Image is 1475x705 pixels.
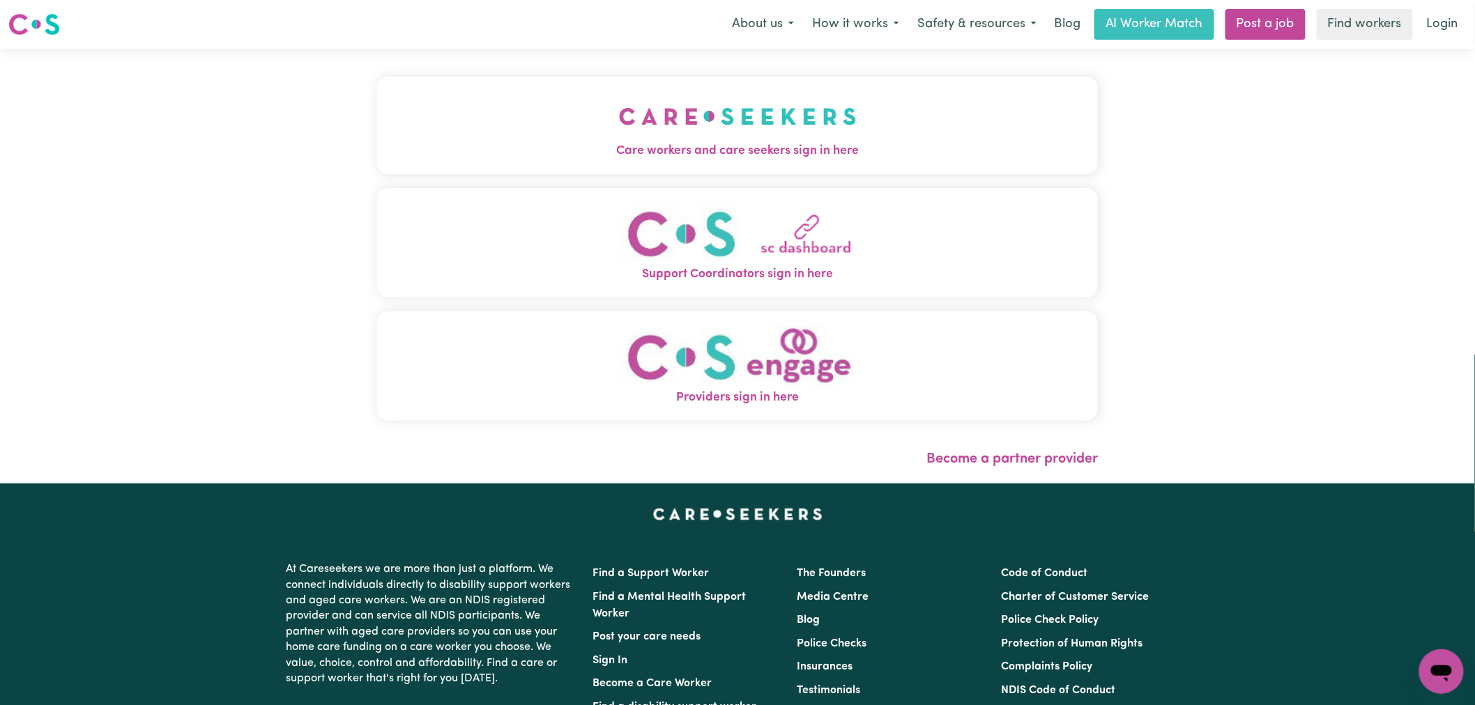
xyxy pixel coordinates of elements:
[797,614,820,626] a: Blog
[908,10,1046,39] button: Safety & resources
[377,188,1098,297] button: Support Coordinators sign in here
[1419,649,1464,694] iframe: Button to launch messaging window
[1094,9,1214,40] a: AI Worker Match
[377,77,1098,174] button: Care workers and care seekers sign in here
[723,10,803,39] button: About us
[377,142,1098,160] span: Care workers and care seekers sign in here
[653,509,823,520] a: Careseekers home page
[797,685,860,696] a: Testimonials
[286,556,576,692] p: At Careseekers we are more than just a platform. We connect individuals directly to disability su...
[1002,661,1093,672] a: Complaints Policy
[797,661,853,672] a: Insurances
[1317,9,1413,40] a: Find workers
[593,631,701,642] a: Post your care needs
[1225,9,1306,40] a: Post a job
[593,591,746,619] a: Find a Mental Health Support Worker
[593,678,712,689] a: Become a Care Worker
[1002,614,1099,626] a: Police Check Policy
[8,8,60,40] a: Careseekers logo
[803,10,908,39] button: How it works
[1002,568,1088,579] a: Code of Conduct
[377,389,1098,407] span: Providers sign in here
[1046,9,1089,40] a: Blog
[797,568,866,579] a: The Founders
[1002,638,1143,649] a: Protection of Human Rights
[593,655,627,666] a: Sign In
[1419,9,1467,40] a: Login
[926,452,1098,466] a: Become a partner provider
[377,311,1098,421] button: Providers sign in here
[797,638,866,649] a: Police Checks
[797,591,869,603] a: Media Centre
[377,265,1098,284] span: Support Coordinators sign in here
[1002,685,1116,696] a: NDIS Code of Conduct
[8,12,60,37] img: Careseekers logo
[1002,591,1149,603] a: Charter of Customer Service
[593,568,709,579] a: Find a Support Worker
